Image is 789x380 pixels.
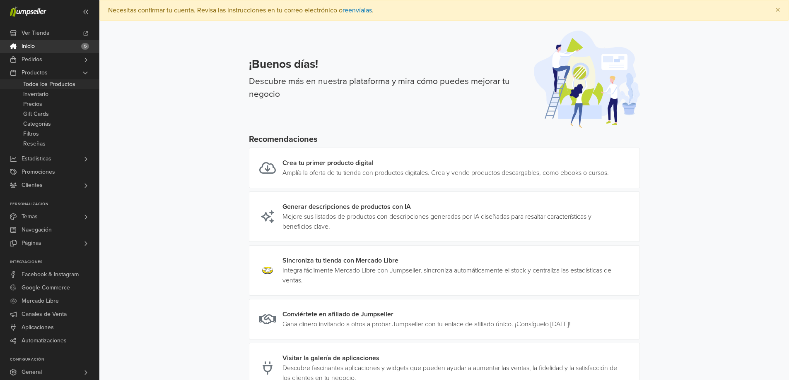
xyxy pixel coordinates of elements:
span: General [22,366,42,379]
span: × [775,4,780,16]
img: onboarding-illustration-afe561586f57c9d3ab25.svg [534,31,640,128]
span: Temas [22,210,38,223]
span: Todos los Productos [23,79,75,89]
p: Configuración [10,357,99,362]
span: Inicio [22,40,35,53]
span: Ver Tienda [22,26,49,40]
p: Personalización [10,202,99,207]
h3: ¡Buenos días! [249,57,524,72]
span: Precios [23,99,42,109]
a: reenvíalas [343,6,372,14]
span: 5 [81,43,89,50]
span: Navegación [22,223,52,237]
span: Automatizaciones [22,334,67,347]
span: Clientes [22,179,43,192]
span: Reseñas [23,139,46,149]
span: Facebook & Instagram [22,268,79,281]
span: Aplicaciones [22,321,54,334]
span: Productos [22,66,48,79]
span: Promociones [22,165,55,179]
p: Descubre más en nuestra plataforma y mira cómo puedes mejorar tu negocio [249,75,524,101]
span: Estadísticas [22,152,51,165]
span: Pedidos [22,53,42,66]
span: Google Commerce [22,281,70,294]
span: Mercado Libre [22,294,59,308]
span: Gift Cards [23,109,49,119]
h5: Recomendaciones [249,134,640,144]
button: Close [767,0,789,20]
p: Integraciones [10,260,99,265]
span: Canales de Venta [22,308,67,321]
span: Categorías [23,119,51,129]
span: Inventario [23,89,48,99]
span: Páginas [22,237,41,250]
span: Filtros [23,129,39,139]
